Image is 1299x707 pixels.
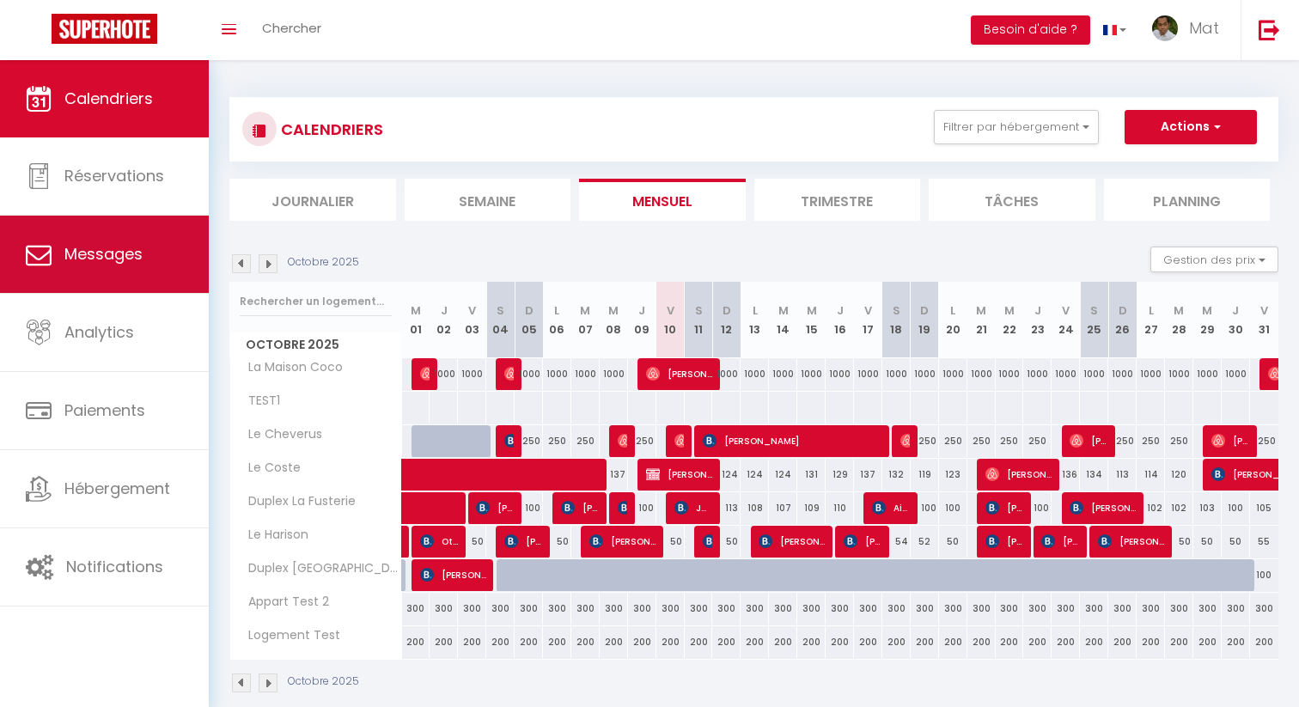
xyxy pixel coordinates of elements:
[1222,358,1250,390] div: 1000
[703,424,882,457] span: [PERSON_NAME]
[402,282,430,358] th: 01
[1080,358,1108,390] div: 1000
[967,593,996,625] div: 300
[807,302,817,319] abbr: M
[486,282,515,358] th: 04
[685,282,713,358] th: 11
[1137,459,1165,491] div: 114
[402,593,430,625] div: 300
[797,492,826,524] div: 109
[1193,626,1222,658] div: 200
[430,593,458,625] div: 300
[580,302,590,319] abbr: M
[1119,302,1127,319] abbr: D
[996,358,1024,390] div: 1000
[646,357,712,390] span: [PERSON_NAME]
[854,626,882,658] div: 200
[1023,282,1052,358] th: 23
[685,593,713,625] div: 300
[1222,626,1250,658] div: 200
[1193,358,1222,390] div: 1000
[996,593,1024,625] div: 300
[882,358,911,390] div: 1000
[1222,526,1250,558] div: 50
[430,358,458,390] div: 1000
[1080,459,1108,491] div: 134
[769,626,797,658] div: 200
[996,282,1024,358] th: 22
[1250,492,1278,524] div: 105
[515,626,543,658] div: 200
[911,459,939,491] div: 119
[985,491,1023,524] span: [PERSON_NAME]
[571,593,600,625] div: 300
[589,525,656,558] span: [PERSON_NAME]
[458,282,486,358] th: 03
[1152,15,1178,41] img: ...
[229,179,396,221] li: Journalier
[504,357,514,390] span: [PERSON_NAME]
[579,179,746,221] li: Mensuel
[939,358,967,390] div: 1000
[1023,593,1052,625] div: 300
[277,110,383,149] h3: CALENDRIERS
[64,165,164,186] span: Réservations
[1070,491,1136,524] span: [PERSON_NAME]
[1004,302,1015,319] abbr: M
[1108,626,1137,658] div: 200
[543,593,571,625] div: 300
[1165,492,1193,524] div: 102
[797,626,826,658] div: 200
[1174,302,1184,319] abbr: M
[600,282,628,358] th: 08
[911,526,939,558] div: 52
[458,626,486,658] div: 200
[741,358,769,390] div: 1000
[628,425,656,457] div: 250
[1108,593,1137,625] div: 300
[911,626,939,658] div: 200
[52,14,157,44] img: Super Booking
[628,593,656,625] div: 300
[985,525,1023,558] span: [PERSON_NAME]
[712,358,741,390] div: 1000
[1165,526,1193,558] div: 50
[685,626,713,658] div: 200
[1052,459,1080,491] div: 136
[420,558,486,591] span: [PERSON_NAME]
[882,526,911,558] div: 54
[638,302,645,319] abbr: J
[1150,247,1278,272] button: Gestion des prix
[1108,358,1137,390] div: 1000
[64,478,170,499] span: Hébergement
[233,425,326,444] span: Le Cheverus
[826,626,854,658] div: 200
[826,282,854,358] th: 16
[939,492,967,524] div: 100
[712,492,741,524] div: 113
[1080,282,1108,358] th: 25
[769,282,797,358] th: 14
[288,673,359,690] p: Octobre 2025
[1222,492,1250,524] div: 100
[420,525,458,558] span: Othman Damou
[826,593,854,625] div: 300
[233,392,297,411] span: TEST1
[893,302,900,319] abbr: S
[656,593,685,625] div: 300
[1080,593,1108,625] div: 300
[911,593,939,625] div: 300
[571,282,600,358] th: 07
[1232,302,1239,319] abbr: J
[561,491,599,524] span: [PERSON_NAME]
[1137,358,1165,390] div: 1000
[1023,492,1052,524] div: 100
[628,282,656,358] th: 09
[967,425,996,457] div: 250
[656,626,685,658] div: 200
[1202,302,1212,319] abbr: M
[1165,626,1193,658] div: 200
[1149,302,1154,319] abbr: L
[939,593,967,625] div: 300
[797,358,826,390] div: 1000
